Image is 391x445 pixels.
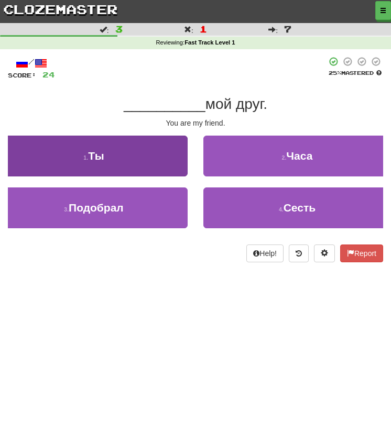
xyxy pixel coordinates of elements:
button: Round history (alt+y) [289,244,309,262]
span: Часа [286,150,312,162]
strong: Fast Track Level 1 [184,39,235,46]
span: Score: [8,72,36,79]
span: мой друг. [205,96,267,112]
div: / [8,57,55,70]
div: Mastered [327,69,383,76]
button: 4.Сесть [203,187,391,228]
span: Ты [88,150,104,162]
button: 2.Часа [203,136,391,176]
span: : [268,26,278,33]
small: 3 . [64,206,69,213]
div: You are my friend. [8,118,383,128]
span: : [100,26,109,33]
span: : [184,26,193,33]
span: Сесть [284,202,316,214]
span: 3 [115,24,123,34]
span: 7 [284,24,291,34]
button: Help! [246,244,284,262]
small: 2 . [282,154,287,161]
span: 25 % [329,70,341,76]
span: 24 [42,70,55,79]
span: 1 [200,24,207,34]
button: Report [340,244,383,262]
span: Подобрал [69,202,124,214]
small: 1 . [83,154,88,161]
span: __________ [124,96,205,112]
small: 4 . [279,206,284,213]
